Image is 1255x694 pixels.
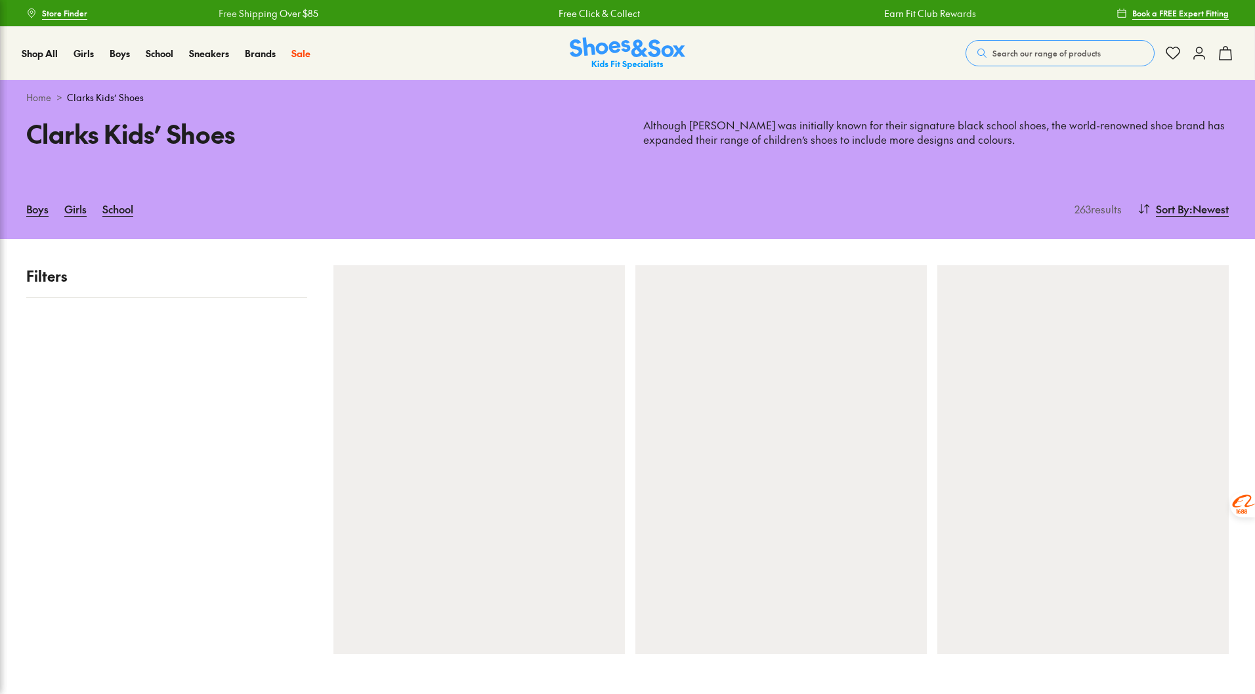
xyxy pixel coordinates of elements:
[119,7,219,20] a: Free Shipping Over $85
[74,47,94,60] a: Girls
[570,37,685,70] img: SNS_Logo_Responsive.svg
[785,7,877,20] a: Earn Fit Club Rewards
[64,194,87,223] a: Girls
[102,194,133,223] a: School
[570,37,685,70] a: Shoes & Sox
[26,1,87,25] a: Store Finder
[189,47,229,60] a: Sneakers
[26,91,51,104] a: Home
[110,47,130,60] a: Boys
[459,7,541,20] a: Free Click & Collect
[245,47,276,60] a: Brands
[1138,194,1229,223] button: Sort By:Newest
[26,91,1229,104] div: >
[966,40,1155,66] button: Search our range of products
[643,118,1229,147] p: Although [PERSON_NAME] was initially known for their signature black school shoes, the world-reno...
[26,194,49,223] a: Boys
[146,47,173,60] a: School
[26,115,612,152] h1: Clarks Kids’ Shoes
[1132,7,1229,19] span: Book a FREE Expert Fitting
[67,91,144,104] span: Clarks Kids’ Shoes
[42,7,87,19] span: Store Finder
[22,47,58,60] a: Shop All
[1069,201,1122,217] p: 263 results
[992,47,1101,59] span: Search our range of products
[1189,201,1229,217] span: : Newest
[291,47,310,60] a: Sale
[1156,201,1189,217] span: Sort By
[26,265,307,287] p: Filters
[1117,1,1229,25] a: Book a FREE Expert Fitting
